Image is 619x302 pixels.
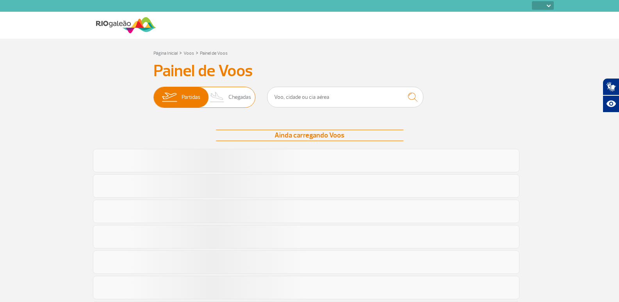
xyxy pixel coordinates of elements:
a: Painel de Voos [200,50,228,56]
button: Abrir recursos assistivos. [603,95,619,113]
span: Chegadas [228,87,251,107]
span: Partidas [182,87,200,107]
a: Página Inicial [153,50,178,56]
input: Voo, cidade ou cia aérea [267,87,423,107]
img: slider-desembarque [206,87,229,107]
a: > [179,48,182,57]
a: Voos [184,50,194,56]
img: slider-embarque [157,87,182,107]
div: Ainda carregando Voos [216,130,403,141]
div: Plugin de acessibilidade da Hand Talk. [603,78,619,113]
a: > [196,48,198,57]
h3: Painel de Voos [153,61,466,81]
button: Abrir tradutor de língua de sinais. [603,78,619,95]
